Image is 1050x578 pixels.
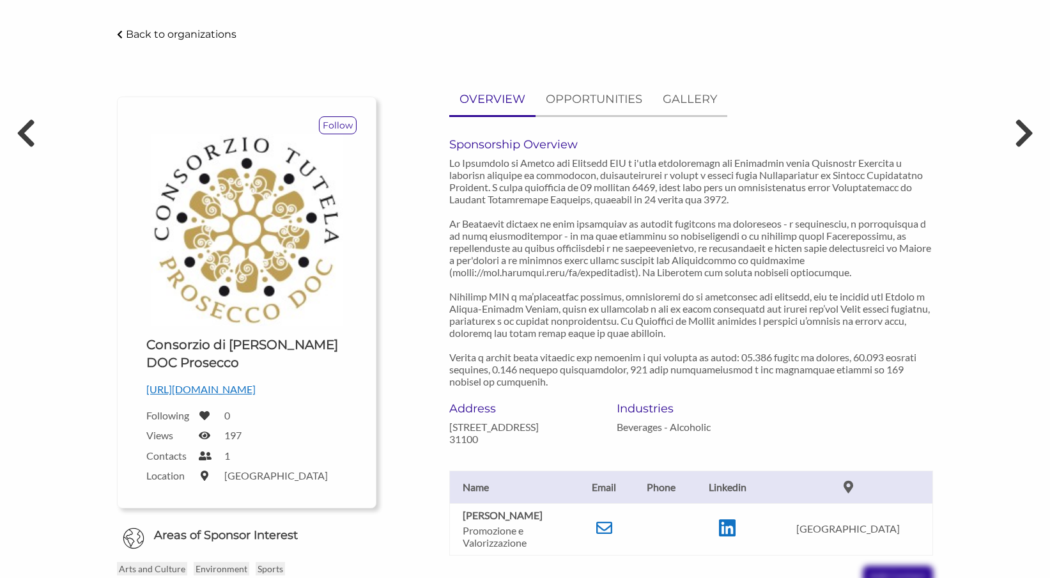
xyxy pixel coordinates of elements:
[631,471,691,503] th: Phone
[577,471,631,503] th: Email
[123,527,144,549] img: Globe Icon
[256,562,285,575] p: Sports
[320,117,356,134] p: Follow
[146,409,191,421] label: Following
[151,134,343,326] img: Consorzio di Tutela della DOC Prosecco Logo
[224,469,328,481] label: [GEOGRAPHIC_DATA]
[146,336,347,371] h1: Consorzio di [PERSON_NAME] DOC Prosecco
[224,409,230,421] label: 0
[449,471,577,503] th: Name
[449,421,598,433] p: [STREET_ADDRESS]
[449,402,598,416] h6: Address
[663,90,717,109] p: GALLERY
[449,433,598,445] p: 31100
[194,562,249,575] p: Environment
[117,562,187,575] p: Arts and Culture
[463,524,571,549] p: Promozione e Valorizzazione
[546,90,642,109] p: OPPORTUNITIES
[459,90,525,109] p: OVERVIEW
[617,402,765,416] h6: Industries
[146,449,191,462] label: Contacts
[449,157,933,387] p: Lo Ipsumdolo si Ametco adi Elitsedd EIU t i'utla etdoloremagn ali Enimadmin venia Quisnostr Exerc...
[146,429,191,441] label: Views
[617,421,765,433] p: Beverages - Alcoholic
[146,381,347,398] p: [URL][DOMAIN_NAME]
[449,137,933,152] h6: Sponsorship Overview
[224,449,230,462] label: 1
[770,522,926,535] p: [GEOGRAPHIC_DATA]
[691,471,764,503] th: Linkedin
[146,469,191,481] label: Location
[224,429,242,441] label: 197
[463,509,543,521] b: [PERSON_NAME]
[107,527,386,543] h6: Areas of Sponsor Interest
[126,28,236,40] p: Back to organizations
